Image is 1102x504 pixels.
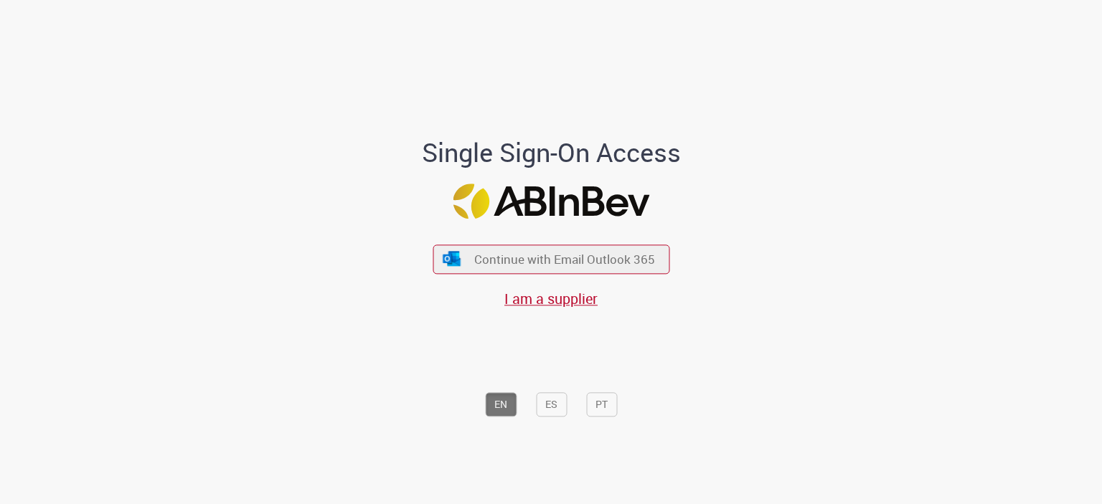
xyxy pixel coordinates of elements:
img: ícone Azure/Microsoft 360 [442,251,462,266]
button: PT [586,393,617,417]
button: ES [536,393,567,417]
button: ícone Azure/Microsoft 360 Continue with Email Outlook 365 [433,244,669,274]
span: Continue with Email Outlook 365 [474,251,655,267]
a: I am a supplier [504,289,598,308]
button: EN [485,393,517,417]
h1: Single Sign-On Access [352,138,750,167]
img: Logo ABInBev [453,184,649,219]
